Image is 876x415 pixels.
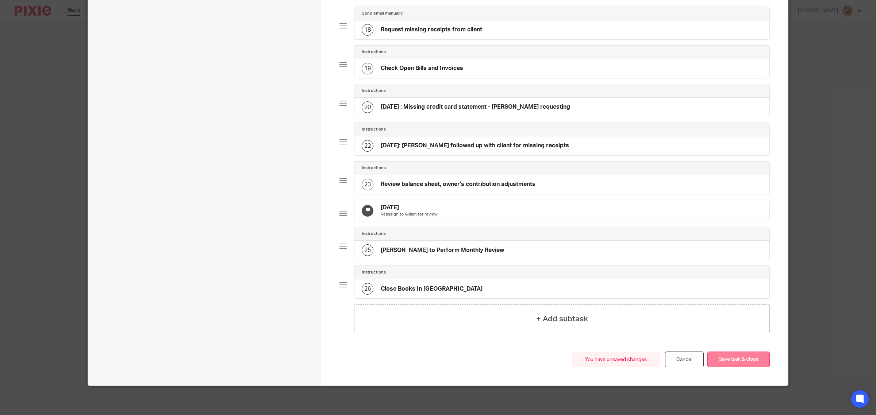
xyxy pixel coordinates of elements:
[381,65,463,72] h4: Check Open Bills and Invoices
[362,231,386,237] h4: Instructions
[362,63,373,74] div: 19
[572,352,660,367] div: You have unsaved changes
[362,49,386,55] h4: Instructions
[707,352,770,367] button: Save task & close
[381,212,438,217] p: Reassign to Gillian for review
[362,244,373,256] div: 25
[362,101,373,113] div: 20
[381,142,569,150] h4: [DATE]: [PERSON_NAME] followed up with client for missing receipts
[381,181,535,188] h4: Review balance sheet, owner's contribution adjustments
[362,140,373,152] div: 22
[665,352,704,367] a: Cancel
[362,127,386,132] h4: Instructions
[381,103,570,111] h4: [DATE] : Missing credit card statement - [PERSON_NAME] requesting
[362,24,373,36] div: 18
[536,313,588,325] h4: + Add subtask
[362,179,373,190] div: 23
[362,11,403,16] h4: Send email manually
[381,247,504,254] h4: [PERSON_NAME] to Perform Monthly Review
[381,285,483,293] h4: Close Books In [GEOGRAPHIC_DATA]
[381,26,482,34] h4: Request missing receipts from client
[362,269,386,275] h4: Instructions
[381,204,438,212] h4: [DATE]
[362,88,386,94] h4: Instructions
[362,283,373,295] div: 26
[362,165,386,171] h4: Instructions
